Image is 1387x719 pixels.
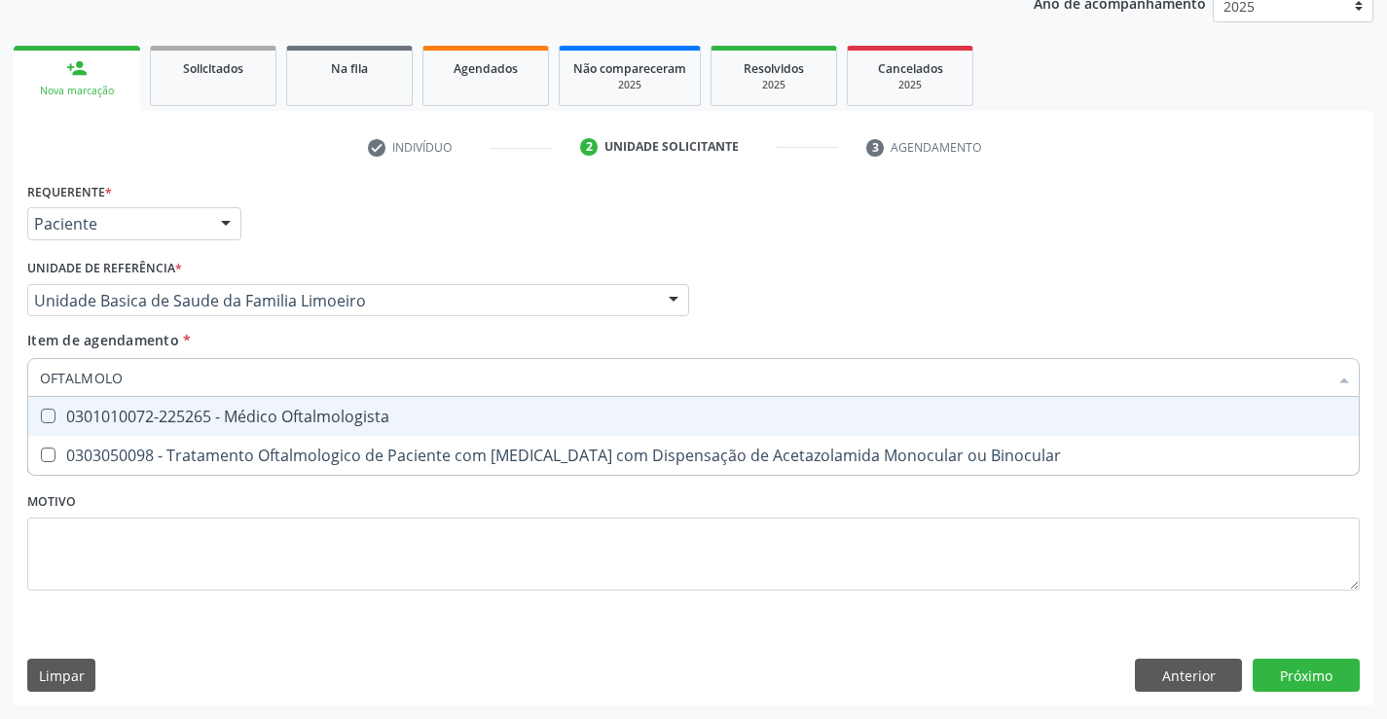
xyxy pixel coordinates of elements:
[573,78,686,92] div: 2025
[27,254,182,284] label: Unidade de referência
[878,60,943,77] span: Cancelados
[27,331,179,349] span: Item de agendamento
[34,214,201,234] span: Paciente
[183,60,243,77] span: Solicitados
[40,358,1328,397] input: Buscar por procedimentos
[1135,659,1242,692] button: Anterior
[604,138,739,156] div: Unidade solicitante
[331,60,368,77] span: Na fila
[40,409,1347,424] div: 0301010072-225265 - Médico Oftalmologista
[40,448,1347,463] div: 0303050098 - Tratamento Oftalmologico de Paciente com [MEDICAL_DATA] com Dispensação de Acetazola...
[454,60,518,77] span: Agendados
[27,84,127,98] div: Nova marcação
[725,78,822,92] div: 2025
[744,60,804,77] span: Resolvidos
[27,487,76,518] label: Motivo
[573,60,686,77] span: Não compareceram
[34,291,649,310] span: Unidade Basica de Saude da Familia Limoeiro
[66,57,88,79] div: person_add
[1253,659,1360,692] button: Próximo
[580,138,598,156] div: 2
[861,78,959,92] div: 2025
[27,177,112,207] label: Requerente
